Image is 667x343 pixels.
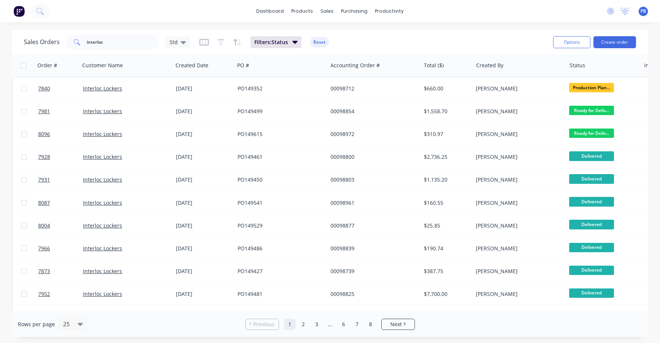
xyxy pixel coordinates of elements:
[176,108,232,115] div: [DATE]
[83,268,122,275] a: Interloc Lockers
[38,176,50,183] span: 7931
[569,106,614,115] span: Ready for Deliv...
[38,260,83,282] a: 7873
[176,245,232,252] div: [DATE]
[390,321,402,328] span: Next
[424,290,468,298] div: $7,700.00
[331,176,413,183] div: 00098803
[338,319,349,330] a: Page 6
[246,321,279,328] a: Previous page
[331,290,413,298] div: 00098825
[170,38,178,46] span: Std
[18,321,55,328] span: Rows per page
[38,77,83,100] a: 7840
[238,108,320,115] div: PO149499
[82,62,123,69] div: Customer Name
[476,62,503,69] div: Created By
[424,62,444,69] div: Total ($)
[238,268,320,275] div: PO149427
[13,6,25,17] img: Factory
[38,123,83,145] a: 8096
[331,199,413,207] div: 00098961
[83,176,122,183] a: Interloc Lockers
[310,37,329,47] button: Reset
[424,245,468,252] div: $190.74
[424,176,468,183] div: $1,135.20
[38,214,83,237] a: 8004
[424,199,468,207] div: $160.55
[476,176,559,183] div: [PERSON_NAME]
[38,153,50,161] span: 7928
[38,306,83,328] a: 7756
[176,85,232,92] div: [DATE]
[317,6,337,17] div: sales
[298,319,309,330] a: Page 2
[337,6,371,17] div: purchasing
[569,288,614,298] span: Delivered
[176,62,208,69] div: Created Date
[365,319,376,330] a: Page 8
[251,36,301,48] button: Filters:Status
[38,192,83,214] a: 8087
[476,199,559,207] div: [PERSON_NAME]
[238,245,320,252] div: PO149486
[325,319,336,330] a: Jump forward
[83,130,122,137] a: Interloc Lockers
[476,130,559,138] div: [PERSON_NAME]
[176,176,232,183] div: [DATE]
[476,268,559,275] div: [PERSON_NAME]
[38,245,50,252] span: 7966
[38,85,50,92] span: 7840
[569,174,614,183] span: Delivered
[238,290,320,298] div: PO149481
[24,38,60,46] h1: Sales Orders
[570,62,585,69] div: Status
[38,283,83,305] a: 7952
[569,151,614,161] span: Delivered
[331,62,380,69] div: Accounting Order #
[254,38,288,46] span: Filters: Status
[38,199,50,207] span: 8087
[37,62,57,69] div: Order #
[238,176,320,183] div: PO149450
[176,268,232,275] div: [DATE]
[593,36,636,48] button: Create order
[38,108,50,115] span: 7981
[553,36,590,48] button: Options
[331,85,413,92] div: 00098712
[424,108,468,115] div: $1,558.70
[83,199,122,206] a: Interloc Lockers
[569,266,614,275] span: Delivered
[38,268,50,275] span: 7873
[83,153,122,160] a: Interloc Lockers
[351,319,363,330] a: Page 7
[238,85,320,92] div: PO149352
[83,222,122,229] a: Interloc Lockers
[87,35,159,50] input: Search...
[331,153,413,161] div: 00098800
[569,83,614,92] span: Production Plan...
[424,222,468,229] div: $25.85
[176,199,232,207] div: [DATE]
[284,319,295,330] a: Page 1 is your current page
[38,222,50,229] span: 8004
[83,290,122,297] a: Interloc Lockers
[238,199,320,207] div: PO149541
[38,290,50,298] span: 7952
[331,268,413,275] div: 00098739
[83,245,122,252] a: Interloc Lockers
[238,222,320,229] div: PO149529
[476,290,559,298] div: [PERSON_NAME]
[569,197,614,206] span: Delivered
[38,100,83,123] a: 7981
[238,130,320,138] div: PO149615
[331,245,413,252] div: 00098839
[238,153,320,161] div: PO149461
[476,85,559,92] div: [PERSON_NAME]
[83,108,122,115] a: Interloc Lockers
[331,222,413,229] div: 00098877
[640,8,646,15] span: PB
[38,130,50,138] span: 8096
[38,146,83,168] a: 7928
[476,108,559,115] div: [PERSON_NAME]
